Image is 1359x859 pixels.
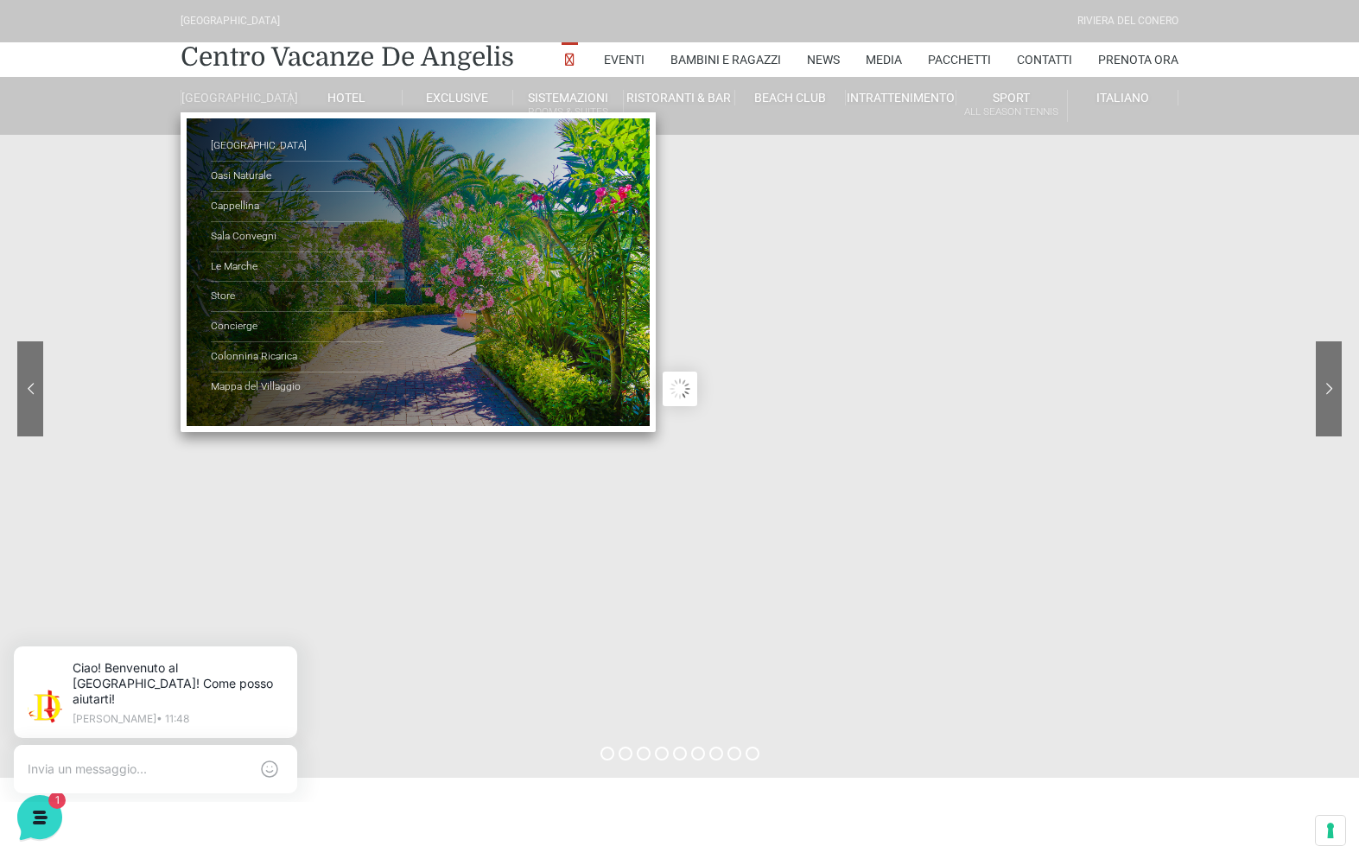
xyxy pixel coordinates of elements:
p: Ciao! Benvenuto al [GEOGRAPHIC_DATA]! Come posso aiutarti! [83,35,294,81]
a: [PERSON_NAME]Ciao! Benvenuto al [GEOGRAPHIC_DATA]! Come posso aiutarti!ora1 [21,159,325,211]
a: Exclusive [403,90,513,105]
button: Aiuto [225,555,332,595]
a: SportAll Season Tennis [956,90,1067,122]
a: Concierge [211,312,384,342]
a: SistemazioniRooms & Suites [513,90,624,122]
a: [DEMOGRAPHIC_DATA] tutto [154,138,318,152]
a: Cappellina [211,192,384,222]
a: Intrattenimento [846,90,956,105]
a: Le Marche [211,252,384,283]
button: Inizia una conversazione [28,218,318,252]
iframe: Customerly Messenger Launcher [14,792,66,843]
a: Contatti [1017,42,1072,77]
a: Beach Club [735,90,846,105]
p: Ciao! Benvenuto al [GEOGRAPHIC_DATA]! Come posso aiutarti! [73,187,290,204]
h2: Ciao da De Angelis Resort 👋 [14,14,290,69]
div: [GEOGRAPHIC_DATA] [181,13,280,29]
div: Riviera Del Conero [1077,13,1178,29]
a: Eventi [604,42,645,77]
a: Media [866,42,902,77]
a: [GEOGRAPHIC_DATA] [211,131,384,162]
a: [GEOGRAPHIC_DATA] [181,90,291,105]
span: [PERSON_NAME] [73,166,290,183]
p: [PERSON_NAME] • 11:48 [83,88,294,99]
p: Aiuto [266,579,291,595]
a: Ristoranti & Bar [624,90,734,105]
a: Italiano [1068,90,1178,105]
a: Pacchetti [928,42,991,77]
span: Italiano [1096,91,1149,105]
small: Rooms & Suites [513,104,623,120]
a: Centro Vacanze De Angelis [181,40,514,74]
span: Trova una risposta [28,287,135,301]
button: Le tue preferenze relative al consenso per le tecnologie di tracciamento [1316,816,1345,845]
span: 1 [301,187,318,204]
a: Prenota Ora [1098,42,1178,77]
a: Colonnina Ricarica [211,342,384,372]
img: light [38,64,73,99]
a: Sala Convegni [211,222,384,252]
a: Apri Centro Assistenza [184,287,318,301]
p: Home [52,579,81,595]
p: La nostra missione è rendere la tua esperienza straordinaria! [14,76,290,111]
a: Hotel [291,90,402,105]
span: 1 [173,553,185,565]
button: Home [14,555,120,595]
a: News [807,42,840,77]
button: 1Messaggi [120,555,226,595]
p: Messaggi [149,579,196,595]
p: ora [302,166,318,181]
a: Bambini e Ragazzi [670,42,781,77]
a: Store [211,282,384,312]
input: Cerca un articolo... [39,324,283,341]
a: Oasi Naturale [211,162,384,192]
a: Mappa del Villaggio [211,372,384,402]
img: light [28,168,62,202]
span: Inizia una conversazione [112,228,255,242]
small: All Season Tennis [956,104,1066,120]
span: Le tue conversazioni [28,138,147,152]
